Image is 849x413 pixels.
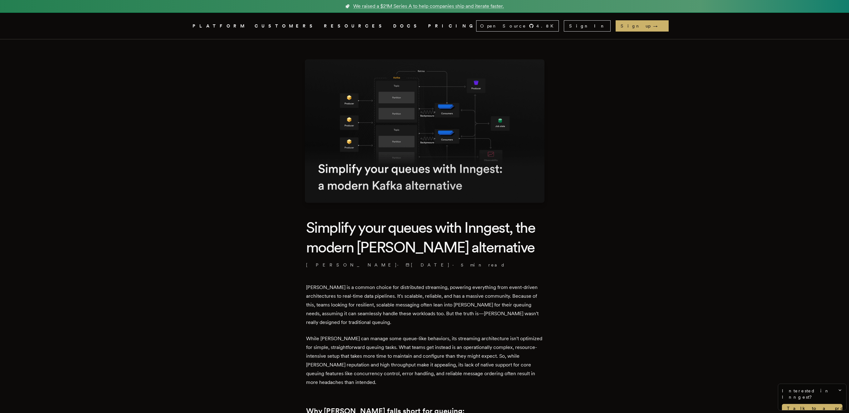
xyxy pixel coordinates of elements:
[305,59,544,203] img: Featured image for Simplify your queues with Inngest, the modern Kafka alternative blog post
[564,20,611,32] a: Sign In
[536,23,557,29] span: 4.8 K
[306,262,543,268] p: [PERSON_NAME] · ·
[193,22,247,30] button: PLATFORM
[306,334,543,387] p: While [PERSON_NAME] can manage some queue-like behaviors, its streaming architecture isn't optimi...
[782,404,842,413] a: Talk to a product expert
[428,22,476,30] a: PRICING
[324,22,386,30] button: RESOURCES
[353,2,504,10] span: We raised a $21M Series A to help companies ship and iterate faster.
[616,20,669,32] a: Sign up
[653,23,664,29] span: →
[175,13,674,39] nav: Global
[306,283,543,327] p: [PERSON_NAME] is a common choice for distributed streaming, powering everything from event-driven...
[406,262,450,268] span: [DATE]
[461,262,505,268] span: 5 min read
[306,218,543,257] h1: Simplify your queues with Inngest, the modern [PERSON_NAME] alternative
[782,388,842,400] span: Interested in Inngest?
[393,22,421,30] a: DOCS
[480,23,526,29] span: Open Source
[255,22,316,30] a: CUSTOMERS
